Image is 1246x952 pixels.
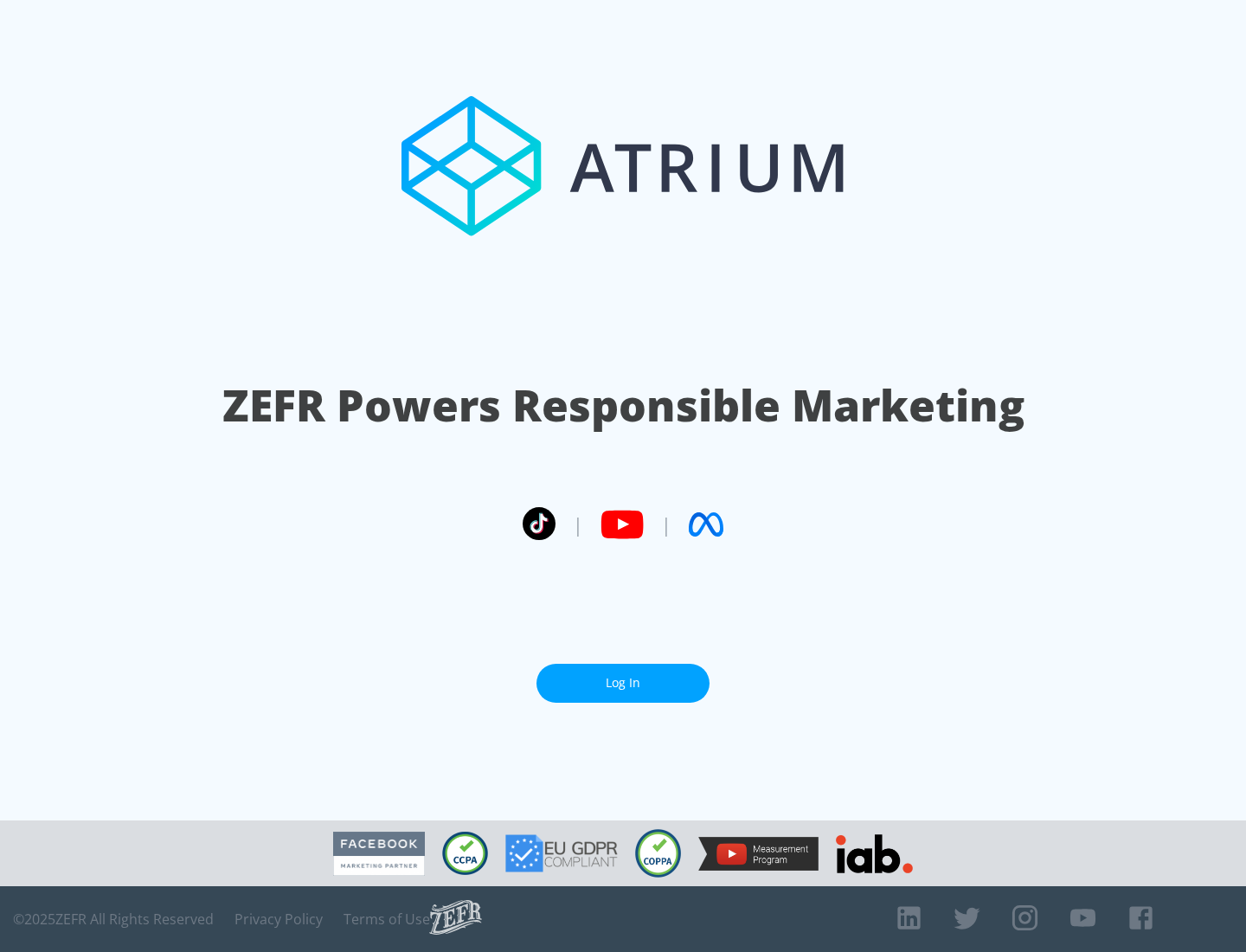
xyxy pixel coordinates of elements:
h1: ZEFR Powers Responsible Marketing [222,376,1024,435]
a: Log In [536,664,710,703]
span: © 2025 ZEFR All Rights Reserved [13,910,214,928]
span: | [573,511,583,537]
span: | [661,511,671,537]
a: Terms of Use [344,910,430,928]
img: CCPA Compliant [442,832,488,875]
img: YouTube Measurement Program [698,837,819,871]
img: Facebook Marketing Partner [333,832,425,876]
img: GDPR Compliant [505,834,618,872]
a: Privacy Policy [234,910,323,928]
img: IAB [836,834,913,873]
img: COPPA Compliant [635,829,681,878]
